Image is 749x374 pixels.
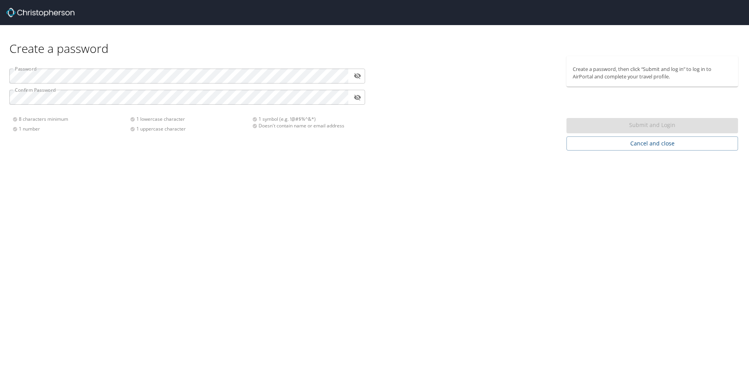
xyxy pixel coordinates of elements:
[573,65,732,80] p: Create a password, then click “Submit and log in” to log in to AirPortal and complete your travel...
[130,125,248,132] div: 1 uppercase character
[351,70,364,82] button: toggle password visibility
[9,25,740,56] div: Create a password
[573,139,732,149] span: Cancel and close
[6,8,74,17] img: Christopherson_logo_rev.png
[252,116,360,122] div: 1 symbol (e.g. !@#$%^&*)
[13,125,130,132] div: 1 number
[130,116,248,122] div: 1 lowercase character
[13,116,130,122] div: 8 characters minimum
[566,136,738,151] button: Cancel and close
[252,122,360,129] div: Doesn't contain name or email address
[351,91,364,103] button: toggle password visibility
